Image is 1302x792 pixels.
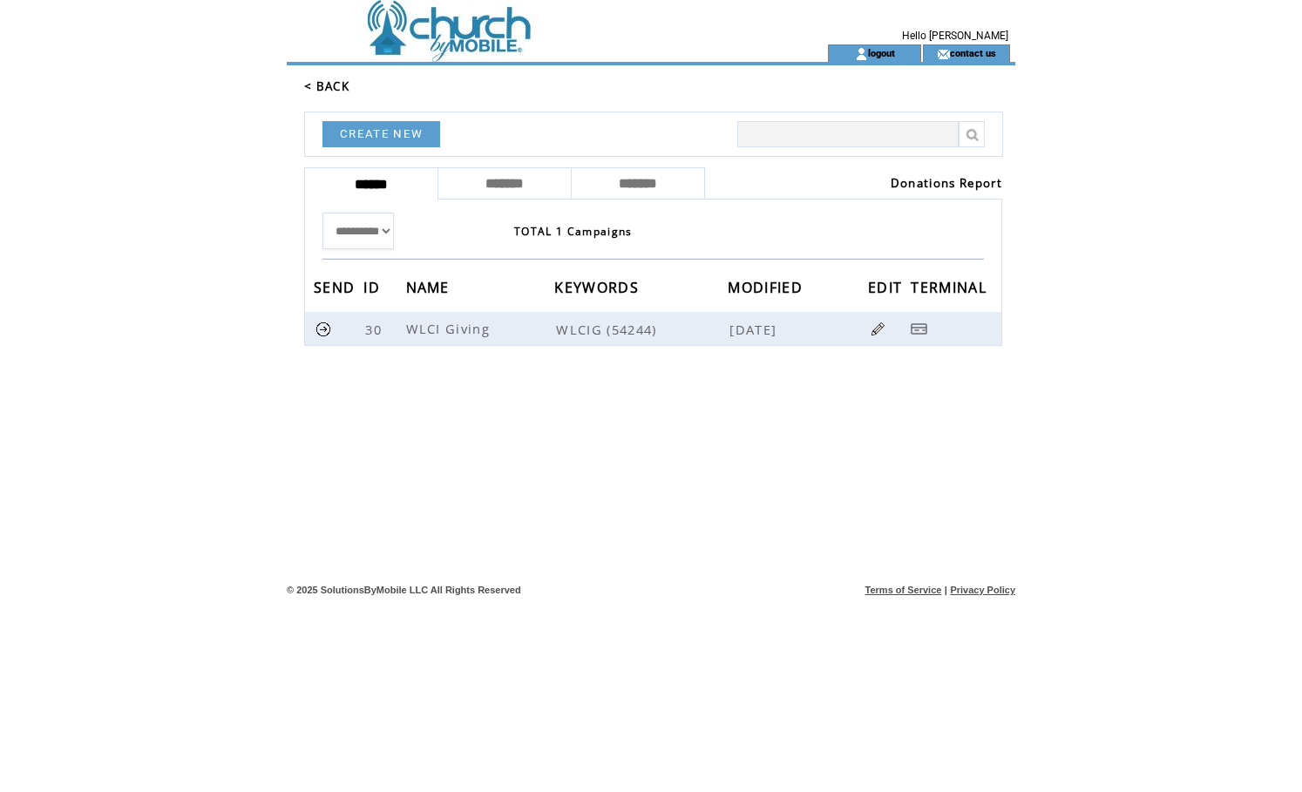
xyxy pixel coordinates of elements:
[363,274,384,306] span: ID
[945,585,947,595] span: |
[554,274,643,306] span: KEYWORDS
[287,585,521,595] span: © 2025 SolutionsByMobile LLC All Rights Reserved
[728,281,807,292] a: MODIFIED
[950,585,1015,595] a: Privacy Policy
[891,175,1002,191] a: Donations Report
[865,585,942,595] a: Terms of Service
[406,274,454,306] span: NAME
[728,274,807,306] span: MODIFIED
[950,47,996,58] a: contact us
[911,274,991,306] span: TERMINAL
[406,320,495,337] span: WLCI Giving
[556,321,726,338] span: WLCIG (54244)
[554,281,643,292] a: KEYWORDS
[514,224,633,239] span: TOTAL 1 Campaigns
[937,47,950,61] img: contact_us_icon.gif
[314,274,359,306] span: SEND
[729,321,781,338] span: [DATE]
[902,30,1008,42] span: Hello [PERSON_NAME]
[855,47,868,61] img: account_icon.gif
[363,281,384,292] a: ID
[868,274,906,306] span: EDIT
[868,47,895,58] a: logout
[365,321,386,338] span: 30
[322,121,440,147] a: CREATE NEW
[406,281,454,292] a: NAME
[304,78,349,94] a: < BACK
